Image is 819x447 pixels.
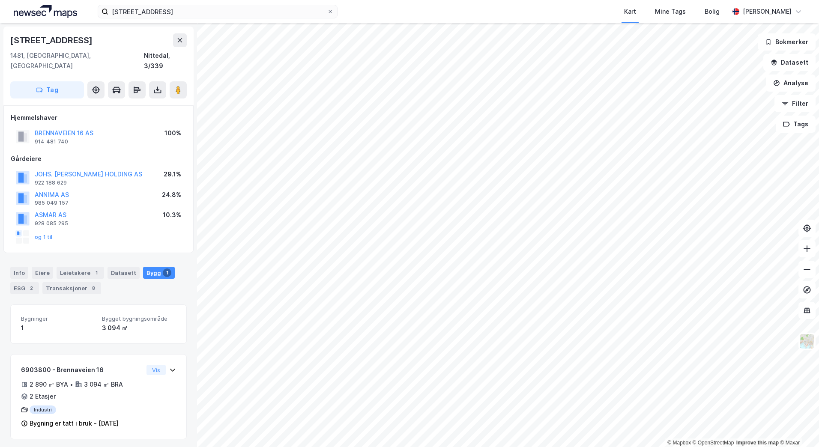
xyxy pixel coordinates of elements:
[11,113,186,123] div: Hjemmelshaver
[163,268,171,277] div: 1
[10,282,39,294] div: ESG
[774,95,816,112] button: Filter
[57,267,104,279] div: Leietakere
[108,267,140,279] div: Datasett
[624,6,636,17] div: Kart
[705,6,720,17] div: Bolig
[10,51,144,71] div: 1481, [GEOGRAPHIC_DATA], [GEOGRAPHIC_DATA]
[758,33,816,51] button: Bokmerker
[163,210,181,220] div: 10.3%
[776,116,816,133] button: Tags
[14,5,77,18] img: logo.a4113a55bc3d86da70a041830d287a7e.svg
[42,282,101,294] div: Transaksjoner
[35,138,68,145] div: 914 481 740
[89,284,98,292] div: 8
[30,391,56,402] div: 2 Etasjer
[35,179,67,186] div: 922 188 629
[776,406,819,447] iframe: Chat Widget
[102,315,176,322] span: Bygget bygningsområde
[799,333,815,349] img: Z
[30,379,68,390] div: 2 890 ㎡ BYA
[70,381,73,388] div: •
[21,323,95,333] div: 1
[164,169,181,179] div: 29.1%
[655,6,686,17] div: Mine Tags
[667,440,691,446] a: Mapbox
[736,440,779,446] a: Improve this map
[776,406,819,447] div: Kontrollprogram for chat
[108,5,327,18] input: Søk på adresse, matrikkel, gårdeiere, leietakere eller personer
[164,128,181,138] div: 100%
[27,284,36,292] div: 2
[693,440,734,446] a: OpenStreetMap
[743,6,792,17] div: [PERSON_NAME]
[32,267,53,279] div: Eiere
[102,323,176,333] div: 3 094 ㎡
[92,268,101,277] div: 1
[84,379,123,390] div: 3 094 ㎡ BRA
[35,200,69,206] div: 985 049 157
[146,365,166,375] button: Vis
[763,54,816,71] button: Datasett
[21,315,95,322] span: Bygninger
[10,33,94,47] div: [STREET_ADDRESS]
[162,190,181,200] div: 24.8%
[766,74,816,92] button: Analyse
[35,220,68,227] div: 928 085 295
[11,154,186,164] div: Gårdeiere
[21,365,143,375] div: 6903800 - Brennaveien 16
[30,418,119,429] div: Bygning er tatt i bruk - [DATE]
[144,51,187,71] div: Nittedal, 3/339
[10,267,28,279] div: Info
[143,267,175,279] div: Bygg
[10,81,84,98] button: Tag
